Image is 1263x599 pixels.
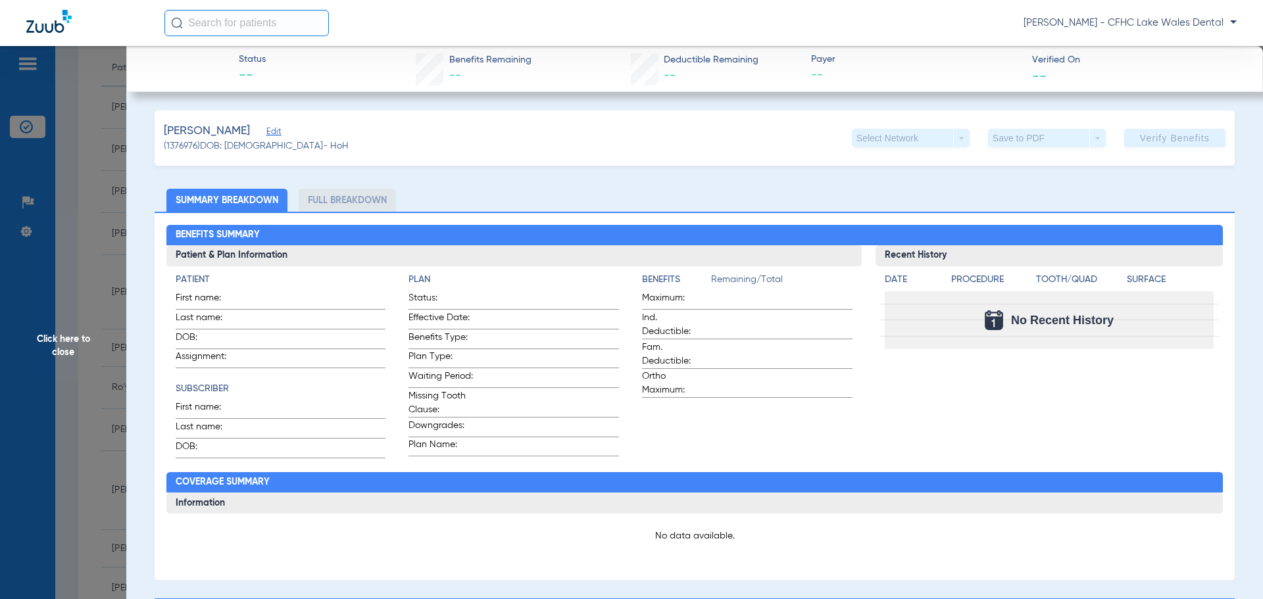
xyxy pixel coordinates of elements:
img: Calendar [985,310,1003,330]
span: [PERSON_NAME] [164,123,250,139]
span: Ortho Maximum: [642,370,706,397]
span: [PERSON_NAME] - CFHC Lake Wales Dental [1024,16,1237,30]
span: Last name: [176,311,240,329]
span: DOB: [176,440,240,458]
img: Search Icon [171,17,183,29]
span: (1376976) DOB: [DEMOGRAPHIC_DATA] - HoH [164,139,349,153]
span: Assignment: [176,350,240,368]
span: Payer [811,53,1021,66]
span: Remaining/Total [711,273,853,291]
h4: Benefits [642,273,711,287]
app-breakdown-title: Surface [1127,273,1214,291]
span: -- [664,70,676,82]
h3: Patient & Plan Information [166,245,862,266]
span: -- [1032,68,1047,82]
iframe: Chat Widget [1197,536,1263,599]
span: Plan Name: [409,438,473,456]
p: No data available. [176,529,1214,542]
span: Ind. Deductible: [642,311,706,339]
input: Search for patients [164,10,329,36]
h4: Surface [1127,273,1214,287]
span: Maximum: [642,291,706,309]
span: Status: [409,291,473,309]
span: Edit [266,127,278,139]
h2: Benefits Summary [166,225,1224,246]
span: Last name: [176,420,240,438]
span: Status [239,53,266,66]
span: First name: [176,400,240,418]
span: Fam. Deductible: [642,341,706,368]
span: -- [239,67,266,85]
h4: Subscriber [176,382,386,396]
li: Full Breakdown [299,189,396,212]
li: Summary Breakdown [166,189,287,212]
h4: Procedure [951,273,1031,287]
span: Benefits Type: [409,331,473,348]
h4: Date [885,273,940,287]
span: -- [449,70,461,82]
span: No Recent History [1011,314,1114,327]
span: -- [811,67,1021,84]
span: Verified On [1032,53,1242,67]
span: First name: [176,291,240,309]
span: Benefits Remaining [449,53,532,67]
span: Deductible Remaining [664,53,758,67]
h3: Recent History [876,245,1224,266]
h3: Information [166,492,1224,514]
img: Zuub Logo [26,10,72,33]
app-breakdown-title: Tooth/Quad [1036,273,1123,291]
span: Plan Type: [409,350,473,368]
h4: Tooth/Quad [1036,273,1123,287]
app-breakdown-title: Benefits [642,273,711,291]
span: DOB: [176,331,240,348]
span: Downgrades: [409,419,473,437]
app-breakdown-title: Procedure [951,273,1031,291]
h2: Coverage Summary [166,472,1224,493]
h4: Patient [176,273,386,287]
h4: Plan [409,273,619,287]
span: Waiting Period: [409,370,473,387]
span: Effective Date: [409,311,473,329]
span: Missing Tooth Clause: [409,389,473,417]
app-breakdown-title: Date [885,273,940,291]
